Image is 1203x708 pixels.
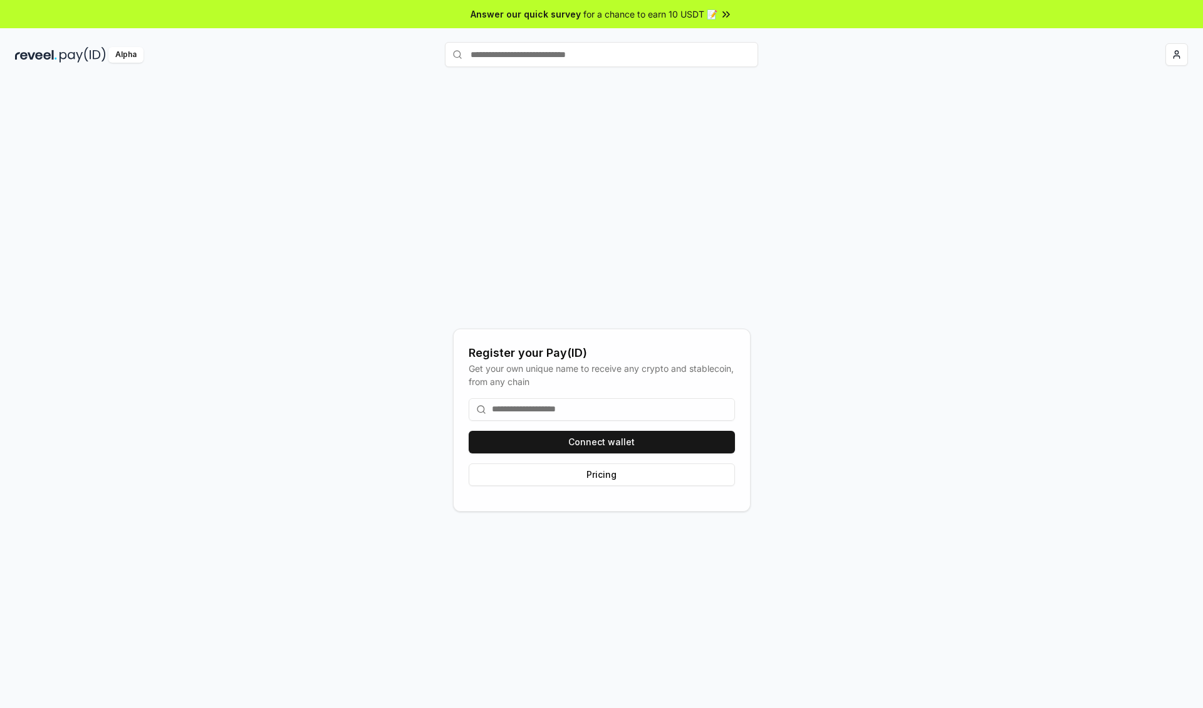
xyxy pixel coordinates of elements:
div: Register your Pay(ID) [469,344,735,362]
div: Alpha [108,47,143,63]
img: pay_id [60,47,106,63]
span: Answer our quick survey [471,8,581,21]
img: reveel_dark [15,47,57,63]
button: Pricing [469,463,735,486]
span: for a chance to earn 10 USDT 📝 [583,8,717,21]
button: Connect wallet [469,431,735,453]
div: Get your own unique name to receive any crypto and stablecoin, from any chain [469,362,735,388]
